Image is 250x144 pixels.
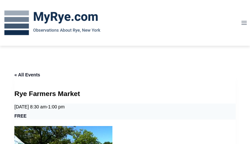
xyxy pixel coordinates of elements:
[14,104,236,110] h2: -
[48,104,65,109] span: 1:00 pm
[14,104,47,109] span: [DATE] 8:30 am
[14,72,40,77] a: « All Events
[14,113,26,120] span: Free
[238,18,250,28] button: Open menu
[14,89,236,99] h1: Rye Farmers Market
